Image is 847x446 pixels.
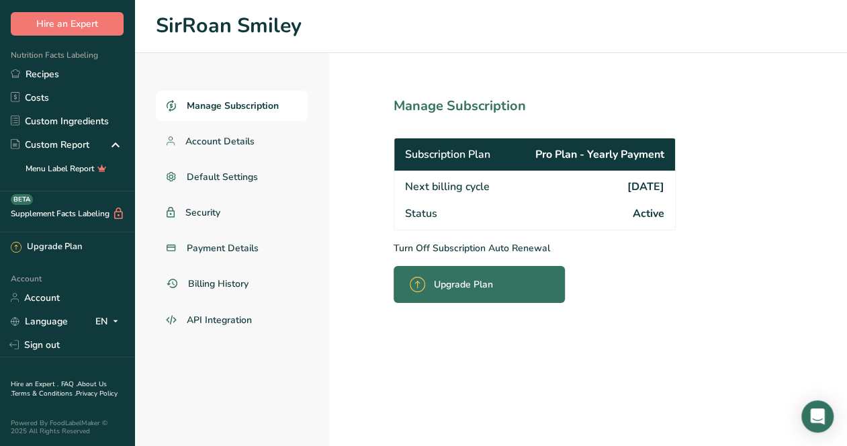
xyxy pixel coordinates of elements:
[156,91,308,121] a: Manage Subscription
[156,233,308,263] a: Payment Details
[405,179,490,195] span: Next billing cycle
[394,241,735,255] p: Turn Off Subscription Auto Renewal
[156,162,308,192] a: Default Settings
[95,313,124,329] div: EN
[405,206,437,222] span: Status
[11,419,124,435] div: Powered By FoodLabelMaker © 2025 All Rights Reserved
[633,206,664,222] span: Active
[11,12,124,36] button: Hire an Expert
[185,206,220,220] span: Security
[801,400,834,433] div: Open Intercom Messenger
[405,146,490,163] span: Subscription Plan
[11,380,58,389] a: Hire an Expert .
[188,277,249,291] span: Billing History
[11,310,68,333] a: Language
[11,380,107,398] a: About Us .
[156,11,826,42] h1: SirRoan Smiley
[11,194,33,205] div: BETA
[187,313,252,327] span: API Integration
[76,389,118,398] a: Privacy Policy
[187,170,258,184] span: Default Settings
[11,389,76,398] a: Terms & Conditions .
[394,96,735,116] h1: Manage Subscription
[535,146,664,163] span: Pro Plan - Yearly Payment
[187,241,259,255] span: Payment Details
[61,380,77,389] a: FAQ .
[156,304,308,337] a: API Integration
[156,197,308,228] a: Security
[11,240,82,254] div: Upgrade Plan
[156,269,308,299] a: Billing History
[627,179,664,195] span: [DATE]
[185,134,255,148] span: Account Details
[187,99,279,113] span: Manage Subscription
[11,138,89,152] div: Custom Report
[156,126,308,157] a: Account Details
[433,277,492,292] span: Upgrade Plan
